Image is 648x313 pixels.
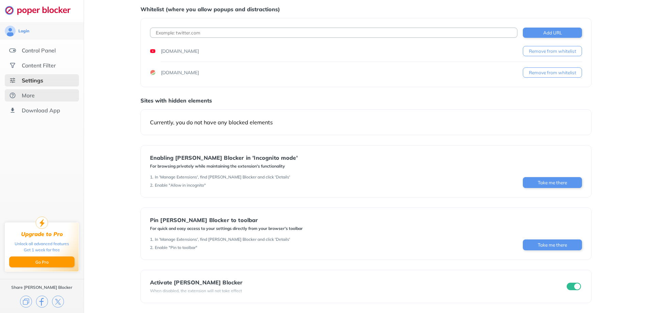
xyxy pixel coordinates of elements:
[22,92,35,99] div: More
[52,296,64,308] img: x.svg
[150,226,303,231] div: For quick and easy access to your settings directly from your browser's toolbar
[161,48,199,54] div: [DOMAIN_NAME]
[5,26,16,36] img: avatar.svg
[140,97,592,104] div: Sites with hidden elements
[150,70,155,75] img: favicons
[150,183,153,188] div: 2 .
[22,77,43,84] div: Settings
[22,47,56,54] div: Control Panel
[150,48,155,54] img: favicons
[24,247,60,253] div: Get 1 week for free
[9,77,16,84] img: settings-selected.svg
[150,163,298,169] div: For browsing privately while maintaining the extension's functionality
[9,92,16,99] img: about.svg
[155,183,206,188] div: Enable "Allow in incognito"
[523,177,582,188] button: Take me there
[9,256,74,267] button: Go Pro
[21,231,63,237] div: Upgrade to Pro
[150,237,153,242] div: 1 .
[150,174,153,180] div: 1 .
[9,62,16,69] img: social.svg
[11,285,72,290] div: Share [PERSON_NAME] Blocker
[36,296,48,308] img: facebook.svg
[9,107,16,114] img: download-app.svg
[36,217,48,229] img: upgrade-to-pro.svg
[155,245,197,250] div: Enable "Pin to toolbar"
[5,5,78,15] img: logo-webpage.svg
[523,239,582,250] button: Take me there
[150,155,298,161] div: Enabling [PERSON_NAME] Blocker in 'Incognito mode'
[22,107,60,114] div: Download App
[20,296,32,308] img: copy.svg
[140,6,592,13] div: Whitelist (where you allow popups and distractions)
[161,69,199,76] div: [DOMAIN_NAME]
[22,62,56,69] div: Content Filter
[9,47,16,54] img: features.svg
[155,174,290,180] div: In 'Manage Extensions', find [PERSON_NAME] Blocker and click 'Details'
[150,288,243,294] div: When disabled, the extension will not take effect
[155,237,290,242] div: In 'Manage Extensions', find [PERSON_NAME] Blocker and click 'Details'
[18,28,29,34] div: Login
[150,119,582,126] div: Currently, you do not have any blocked elements
[150,245,153,250] div: 2 .
[150,279,243,285] div: Activate [PERSON_NAME] Blocker
[15,241,69,247] div: Unlock all advanced features
[150,28,517,38] input: Example: twitter.com
[523,67,582,78] button: Remove from whitelist
[150,217,303,223] div: Pin [PERSON_NAME] Blocker to toolbar
[523,46,582,56] button: Remove from whitelist
[523,28,582,38] button: Add URL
